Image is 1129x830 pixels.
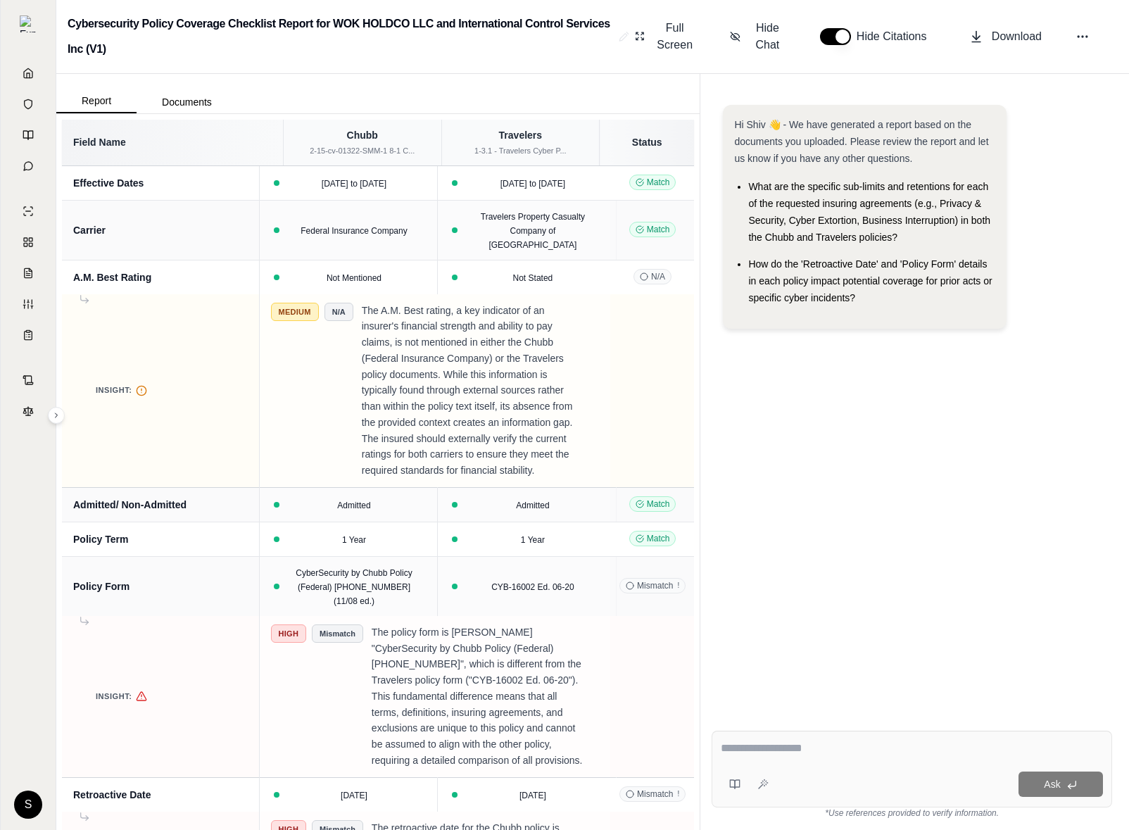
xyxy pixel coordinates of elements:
[677,788,679,800] span: !
[9,366,47,394] a: Contract Analysis
[271,303,319,322] span: Medium
[9,90,47,118] a: Documents Vault
[9,290,47,318] a: Custom Report
[73,223,248,237] div: Carrier
[500,179,565,189] span: [DATE] to [DATE]
[14,791,42,819] div: S
[1018,772,1103,797] button: Ask
[73,788,248,802] div: Retroactive Date
[301,226,407,236] span: Federal Insurance Company
[9,59,47,87] a: Home
[619,786,686,802] span: Mismatch
[712,807,1112,819] div: *Use references provided to verify information.
[9,197,47,225] a: Single Policy
[992,28,1042,45] span: Download
[68,11,613,62] h2: Cybersecurity Policy Coverage Checklist Report for WOK HOLDCO LLC and International Control Servi...
[748,181,990,243] span: What are the specific sub-limits and retentions for each of the requested insuring agreements (e....
[857,28,935,45] span: Hide Citations
[513,273,553,283] span: Not Stated
[629,222,676,237] span: Match
[450,145,591,157] div: 1-3.1 - Travelers Cyber P...
[292,128,433,142] div: Chubb
[362,303,583,479] p: The A.M. Best rating, a key indicator of an insurer's financial strength and ability to pay claim...
[653,20,695,54] span: Full Screen
[677,580,679,591] span: !
[73,176,248,190] div: Effective Dates
[629,175,676,190] span: Match
[9,259,47,287] a: Claim Coverage
[48,407,65,424] button: Expand sidebar
[629,14,702,59] button: Full Screen
[9,152,47,180] a: Chat
[73,270,248,284] div: A.M. Best Rating
[292,145,433,157] div: 2-15-cv-01322-SMM-1 8-1 C...
[327,273,381,283] span: Not Mentioned
[137,91,237,113] button: Documents
[734,119,988,164] span: Hi Shiv 👋 - We have generated a report based on the documents you uploaded. Please review the rep...
[521,535,545,545] span: 1 Year
[20,15,37,32] img: Expand sidebar
[322,179,386,189] span: [DATE] to [DATE]
[56,89,137,113] button: Report
[633,269,671,284] span: N/A
[9,397,47,425] a: Legal Search Engine
[629,496,676,512] span: Match
[73,498,248,512] div: Admitted/ Non-Admitted
[73,532,248,546] div: Policy Term
[9,121,47,149] a: Prompt Library
[9,321,47,349] a: Coverage Table
[748,258,992,303] span: How do the 'Retroactive Date' and 'Policy Form' details in each policy impact potential coverage ...
[96,691,132,703] span: Insight:
[964,23,1047,51] button: Download
[491,582,574,592] span: CYB-16002 Ed. 06-20
[1044,779,1060,790] span: Ask
[450,128,591,142] div: Travelers
[619,578,686,593] span: Mismatch
[62,120,283,165] th: Field Name
[312,624,363,643] span: Mismatch
[724,14,792,59] button: Hide Chat
[629,531,676,546] span: Match
[519,791,546,800] span: [DATE]
[516,501,549,510] span: Admitted
[9,228,47,256] a: Policy Comparisons
[749,20,786,54] span: Hide Chat
[14,10,42,38] button: Expand sidebar
[271,624,307,643] span: High
[372,624,583,769] p: The policy form is [PERSON_NAME] "CyberSecurity by Chubb Policy (Federal) [PHONE_NUMBER]", which ...
[296,568,412,606] span: CyberSecurity by Chubb Policy (Federal) [PHONE_NUMBER] (11/08 ed.)
[96,384,132,396] span: Insight:
[324,303,353,322] span: N/A
[600,120,695,165] th: Status
[73,579,248,593] div: Policy Form
[342,535,366,545] span: 1 Year
[341,791,367,800] span: [DATE]
[481,212,585,250] span: Travelers Property Casualty Company of [GEOGRAPHIC_DATA]
[337,501,370,510] span: Admitted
